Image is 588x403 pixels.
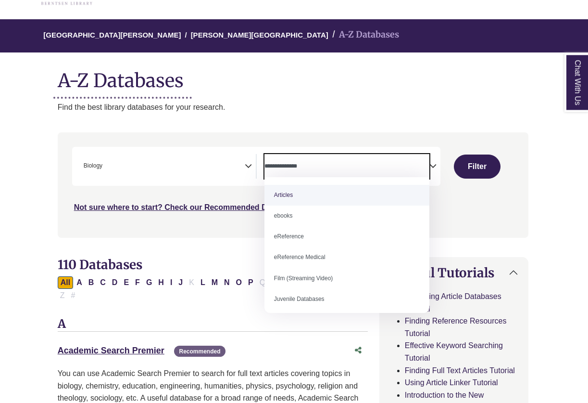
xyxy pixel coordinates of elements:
a: Academic Search Premier [58,346,164,356]
button: Helpful Tutorials [380,258,528,288]
li: A-Z Databases [328,28,399,42]
nav: breadcrumb [58,20,529,53]
a: Finding Reference Resources Tutorial [405,317,507,338]
button: Filter Results C [97,277,109,289]
li: eReference [264,227,429,247]
li: ebooks [264,206,429,227]
li: Articles [264,185,429,206]
button: Filter Results N [221,277,233,289]
a: Finding Full Text Articles Tutorial [405,367,515,375]
button: Filter Results B [86,277,97,289]
button: Submit for Search Results [454,155,500,179]
button: Filter Results A [74,277,85,289]
nav: Search filters [58,133,529,238]
button: Filter Results H [155,277,167,289]
button: Filter Results F [132,277,143,289]
button: Filter Results I [167,277,175,289]
button: Filter Results E [121,277,132,289]
h3: A [58,318,368,332]
div: Alpha-list to filter by first letter of database name [58,278,363,299]
button: Filter Results O [233,277,245,289]
button: Filter Results D [109,277,121,289]
button: Filter Results L [198,277,208,289]
textarea: Search [104,164,109,171]
button: Filter Results M [209,277,221,289]
span: 110 Databases [58,257,142,273]
a: Searching Article Databases Tutorial [405,293,501,313]
button: All [58,277,73,289]
a: Using Article Linker Tutorial [405,379,498,387]
button: Filter Results P [245,277,256,289]
a: Effective Keyword Searching Tutorial [405,342,503,363]
a: Not sure where to start? Check our Recommended Databases. [74,204,302,212]
textarea: Search [264,164,429,171]
span: Recommended [174,346,225,357]
a: [PERSON_NAME][GEOGRAPHIC_DATA] [191,30,328,39]
a: [GEOGRAPHIC_DATA][PERSON_NAME] [43,30,181,39]
li: Biology [80,162,102,171]
li: Juvenile Databases [264,289,429,310]
li: eReference Medical [264,247,429,268]
span: Biology [84,162,102,171]
button: Filter Results J [175,277,186,289]
li: Film (Streaming Video) [264,269,429,289]
p: Find the best library databases for your research. [58,102,529,114]
button: Share this database [349,342,368,360]
h1: A-Z Databases [58,63,529,92]
button: Filter Results G [143,277,155,289]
